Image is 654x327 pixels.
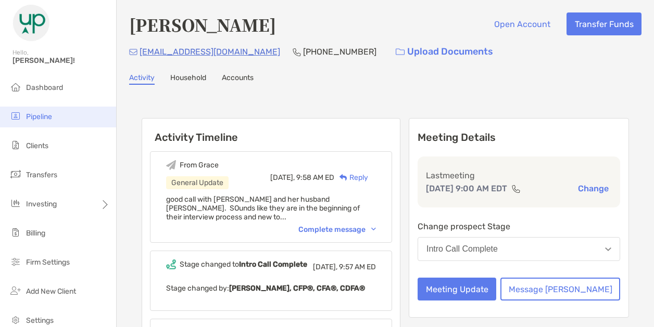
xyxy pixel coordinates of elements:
[12,4,50,42] img: Zoe Logo
[339,263,376,271] span: 9:57 AM ED
[166,282,376,295] p: Stage changed by:
[166,259,176,269] img: Event icon
[567,12,642,35] button: Transfer Funds
[418,237,620,261] button: Intro Call Complete
[222,73,254,85] a: Accounts
[129,73,155,85] a: Activity
[9,255,22,268] img: firm-settings icon
[371,228,376,231] img: Chevron icon
[9,139,22,151] img: clients icon
[129,49,137,55] img: Email Icon
[9,313,22,326] img: settings icon
[26,258,70,267] span: Firm Settings
[418,220,620,233] p: Change prospect Stage
[9,284,22,297] img: add_new_client icon
[9,81,22,93] img: dashboard icon
[140,45,280,58] p: [EMAIL_ADDRESS][DOMAIN_NAME]
[9,110,22,122] img: pipeline icon
[180,161,219,169] div: From Grace
[389,41,500,63] a: Upload Documents
[270,173,295,182] span: [DATE],
[303,45,376,58] p: [PHONE_NUMBER]
[418,278,496,300] button: Meeting Update
[166,195,360,221] span: good call with [PERSON_NAME] and her husband [PERSON_NAME]. SOunds like they are in the beginning...
[142,119,400,143] h6: Activity Timeline
[26,316,54,325] span: Settings
[26,229,45,238] span: Billing
[170,73,206,85] a: Household
[9,226,22,239] img: billing icon
[426,169,612,182] p: Last meeting
[239,260,307,269] b: Intro Call Complete
[418,131,620,144] p: Meeting Details
[26,287,76,296] span: Add New Client
[26,112,52,121] span: Pipeline
[426,244,498,254] div: Intro Call Complete
[396,48,405,56] img: button icon
[26,83,63,92] span: Dashboard
[166,160,176,170] img: Event icon
[313,263,337,271] span: [DATE],
[293,48,301,56] img: Phone Icon
[426,182,507,195] p: [DATE] 9:00 AM EDT
[166,176,229,189] div: General Update
[296,173,334,182] span: 9:58 AM ED
[500,278,620,300] button: Message [PERSON_NAME]
[511,185,521,193] img: communication type
[9,168,22,180] img: transfers icon
[575,183,612,194] button: Change
[605,247,611,251] img: Open dropdown arrow
[298,225,376,234] div: Complete message
[26,200,57,208] span: Investing
[129,12,276,36] h4: [PERSON_NAME]
[486,12,558,35] button: Open Account
[26,171,57,179] span: Transfers
[339,174,347,181] img: Reply icon
[12,56,110,65] span: [PERSON_NAME]!
[229,284,365,293] b: [PERSON_NAME], CFP®, CFA®, CDFA®
[26,141,48,150] span: Clients
[334,172,368,183] div: Reply
[180,260,307,269] div: Stage changed to
[9,197,22,210] img: investing icon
